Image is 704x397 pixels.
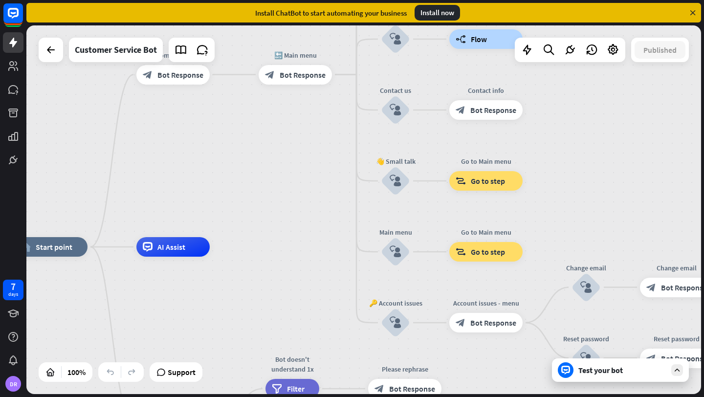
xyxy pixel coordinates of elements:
i: block_user_input [580,353,592,364]
div: Reset password [557,334,616,344]
div: Account issues - menu [442,298,530,308]
button: Published [635,41,685,59]
i: block_bot_response [456,318,465,328]
div: Go to Main menu [442,227,530,237]
div: Install ChatBot to start automating your business [255,8,407,18]
i: builder_tree [456,34,466,44]
span: Support [168,364,196,380]
div: Test your bot [578,365,666,375]
div: 🔑 Account issues [366,298,425,308]
i: block_bot_response [143,70,153,80]
i: block_user_input [390,317,401,329]
i: block_user_input [390,104,401,116]
div: Go to Main menu [442,156,530,166]
div: 🔙 Main menu [251,50,339,60]
i: block_user_input [580,282,592,293]
span: AI Assist [157,242,185,252]
div: 👋 Small talk [366,156,425,166]
span: Bot Response [389,384,435,394]
i: block_bot_response [374,384,384,394]
i: block_goto [456,247,466,257]
div: 100% [65,364,88,380]
div: Main menu [366,227,425,237]
span: Bot Response [157,70,203,80]
div: days [8,291,18,298]
button: Open LiveChat chat widget [8,4,37,33]
a: 7 days [3,280,23,300]
div: Install now [415,5,460,21]
span: Flow [471,34,487,44]
i: block_bot_response [646,283,656,292]
div: 7 [11,282,16,291]
span: Start point [36,242,72,252]
div: Contact us [366,86,425,95]
i: block_user_input [390,33,401,45]
div: Please rephrase [361,364,449,374]
div: Customer Service Bot [75,38,157,62]
div: Contact info [442,86,530,95]
span: Go to step [471,176,505,186]
i: filter [272,384,282,394]
div: Bot doesn't understand 1x [258,354,327,374]
i: block_bot_response [646,353,656,363]
span: Bot Response [280,70,326,80]
i: block_goto [456,176,466,186]
span: Bot Response [470,105,516,115]
i: block_bot_response [265,70,275,80]
div: Change email [557,263,616,273]
i: block_bot_response [456,105,465,115]
span: Filter [287,384,305,394]
span: Go to step [471,247,505,257]
div: DR [5,376,21,392]
span: Bot Response [470,318,516,328]
i: block_user_input [390,246,401,258]
i: block_user_input [390,175,401,187]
